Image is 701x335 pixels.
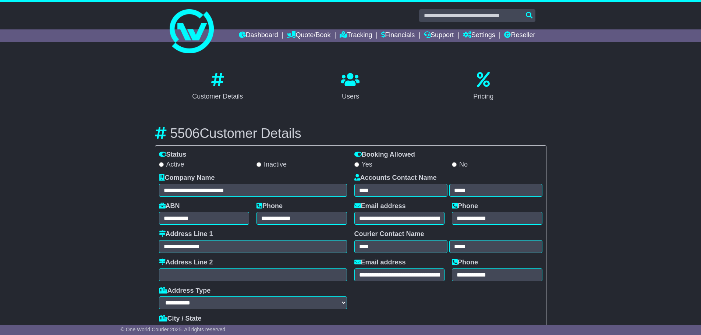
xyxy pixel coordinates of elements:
[468,70,498,104] a: Pricing
[463,29,495,42] a: Settings
[452,162,457,167] input: No
[340,29,372,42] a: Tracking
[452,202,478,210] label: Phone
[473,92,493,101] div: Pricing
[159,162,164,167] input: Active
[354,202,406,210] label: Email address
[159,230,213,238] label: Address Line 1
[192,92,243,101] div: Customer Details
[452,161,468,169] label: No
[256,161,287,169] label: Inactive
[159,259,213,267] label: Address Line 2
[354,151,415,159] label: Booking Allowed
[155,126,546,141] h3: Customer Details
[381,29,415,42] a: Financials
[159,151,187,159] label: Status
[336,70,364,104] a: Users
[504,29,535,42] a: Reseller
[239,29,278,42] a: Dashboard
[354,174,437,182] label: Accounts Contact Name
[354,161,372,169] label: Yes
[354,230,424,238] label: Courier Contact Name
[159,202,180,210] label: ABN
[159,174,215,182] label: Company Name
[121,327,227,332] span: © One World Courier 2025. All rights reserved.
[159,287,211,295] label: Address Type
[287,29,330,42] a: Quote/Book
[159,315,202,323] label: City / State
[341,92,360,101] div: Users
[256,162,261,167] input: Inactive
[159,161,184,169] label: Active
[452,259,478,267] label: Phone
[187,70,248,104] a: Customer Details
[354,259,406,267] label: Email address
[256,202,283,210] label: Phone
[170,126,200,141] span: 5506
[354,162,359,167] input: Yes
[424,29,454,42] a: Support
